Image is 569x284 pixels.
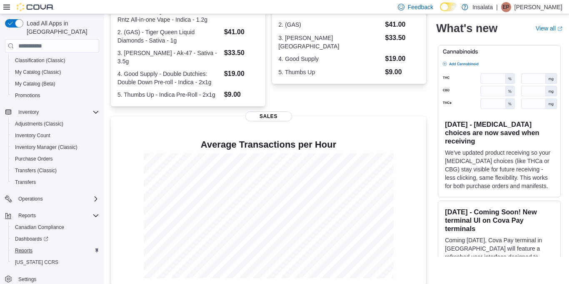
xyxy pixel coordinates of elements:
h2: What's new [436,22,497,35]
button: Operations [2,193,102,205]
a: My Catalog (Beta) [12,79,59,89]
a: Promotions [12,90,44,101]
dd: $19.00 [385,54,420,64]
span: Settings [18,276,36,283]
a: Canadian Compliance [12,222,67,232]
button: Purchase Orders [8,153,102,165]
span: Transfers (Classic) [12,166,99,176]
dt: 3. [PERSON_NAME][GEOGRAPHIC_DATA] [279,34,382,50]
a: Reports [12,246,36,256]
dd: $19.00 [224,69,259,79]
a: [US_STATE] CCRS [12,257,62,267]
span: Canadian Compliance [12,222,99,232]
a: Classification (Classic) [12,55,69,65]
span: Dashboards [12,234,99,244]
button: My Catalog (Classic) [8,66,102,78]
span: Operations [15,194,99,204]
span: Dark Mode [440,11,440,12]
span: My Catalog (Classic) [12,67,99,77]
span: Load All Apps in [GEOGRAPHIC_DATA] [23,19,99,36]
p: Coming [DATE], Cova Pay terminal in [GEOGRAPHIC_DATA] will feature a refreshed user interface des... [445,236,554,278]
h3: [DATE] - Coming Soon! New terminal UI on Cova Pay terminals [445,208,554,233]
button: Reports [8,245,102,256]
dt: 3. [PERSON_NAME] - Ak-47 - Sativa - 3.5g [117,49,221,65]
span: Feedback [408,3,433,11]
input: Dark Mode [440,3,457,11]
a: Adjustments (Classic) [12,119,67,129]
span: Sales [245,111,292,121]
button: Inventory Count [8,130,102,141]
span: Reports [15,247,32,254]
span: Inventory [18,109,39,116]
dt: 1. Redecan - Legit Live Resin Animal Rntz All-in-one Vape - Indica - 1.2g [117,7,221,24]
div: Elizabeth Portillo [501,2,511,12]
button: Reports [15,211,39,221]
dd: $9.00 [385,67,420,77]
a: Transfers (Classic) [12,166,60,176]
h3: [DATE] - [MEDICAL_DATA] choices are now saved when receiving [445,120,554,145]
button: Transfers (Classic) [8,165,102,176]
span: Purchase Orders [15,156,53,162]
button: Inventory [2,106,102,118]
dd: $41.00 [385,20,420,30]
p: We've updated product receiving so your [MEDICAL_DATA] choices (like THCa or CBG) stay visible fo... [445,148,554,190]
span: Inventory Manager (Classic) [15,144,77,151]
span: [US_STATE] CCRS [15,259,58,266]
p: | [496,2,498,12]
button: Promotions [8,90,102,101]
span: Dashboards [15,236,48,242]
dt: 2. (GAS) [279,20,382,29]
span: Adjustments (Classic) [12,119,99,129]
dt: 5. Thumbs Up - Indica Pre-Roll - 2x1g [117,90,221,99]
img: Cova [17,3,54,11]
button: Transfers [8,176,102,188]
p: Insalata [472,2,493,12]
dd: $41.00 [224,27,259,37]
button: Reports [2,210,102,221]
span: Reports [12,246,99,256]
span: Classification (Classic) [12,55,99,65]
span: Transfers [15,179,36,186]
a: Inventory Count [12,131,54,141]
span: My Catalog (Beta) [12,79,99,89]
button: Canadian Compliance [8,221,102,233]
span: EP [503,2,509,12]
span: My Catalog (Beta) [15,80,55,87]
span: Transfers (Classic) [15,167,57,174]
span: Inventory Manager (Classic) [12,142,99,152]
span: Purchase Orders [12,154,99,164]
span: Inventory Count [15,132,50,139]
span: Washington CCRS [12,257,99,267]
dt: 4. Good Supply - Double Dutchies: Double Down Pre-roll - Indica - 2x1g [117,70,221,86]
a: Purchase Orders [12,154,56,164]
span: Reports [18,212,36,219]
span: My Catalog (Classic) [15,69,61,75]
span: Classification (Classic) [15,57,65,64]
a: View allExternal link [536,25,562,32]
button: Classification (Classic) [8,55,102,66]
span: Promotions [12,90,99,101]
dd: $33.50 [224,48,259,58]
dt: 5. Thumbs Up [279,68,382,76]
dd: $9.00 [224,90,259,100]
dt: 4. Good Supply [279,55,382,63]
span: Inventory [15,107,99,117]
svg: External link [557,26,562,31]
p: [PERSON_NAME] [514,2,562,12]
button: My Catalog (Beta) [8,78,102,90]
span: Canadian Compliance [15,224,64,231]
dt: 2. (GAS) - Tiger Queen Liquid Diamonds - Sativa - 1g [117,28,221,45]
a: Transfers [12,177,39,187]
a: Dashboards [12,234,52,244]
button: Operations [15,194,46,204]
a: Dashboards [8,233,102,245]
button: Adjustments (Classic) [8,118,102,130]
span: Inventory Count [12,131,99,141]
button: Inventory [15,107,42,117]
span: Adjustments (Classic) [15,121,63,127]
a: My Catalog (Classic) [12,67,65,77]
dd: $33.50 [385,33,420,43]
a: Inventory Manager (Classic) [12,142,81,152]
span: Transfers [12,177,99,187]
button: [US_STATE] CCRS [8,256,102,268]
